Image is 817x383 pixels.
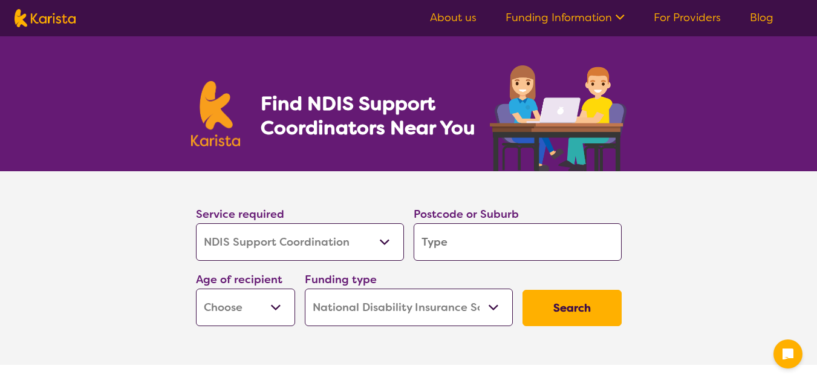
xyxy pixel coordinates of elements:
a: Blog [750,10,773,25]
label: Funding type [305,272,377,287]
a: Funding Information [506,10,625,25]
a: For Providers [654,10,721,25]
img: Karista logo [15,9,76,27]
label: Service required [196,207,284,221]
button: Search [522,290,622,326]
label: Postcode or Suburb [414,207,519,221]
img: Karista logo [191,81,241,146]
input: Type [414,223,622,261]
h1: Find NDIS Support Coordinators Near You [261,91,484,140]
a: About us [430,10,477,25]
img: support-coordination [490,65,627,171]
label: Age of recipient [196,272,282,287]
